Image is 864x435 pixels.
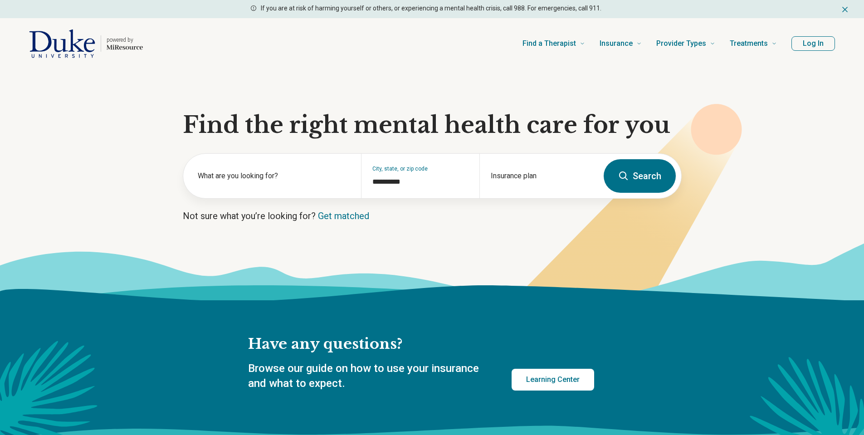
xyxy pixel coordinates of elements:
[600,25,642,62] a: Insurance
[183,112,682,139] h1: Find the right mental health care for you
[730,37,768,50] span: Treatments
[183,210,682,222] p: Not sure what you’re looking for?
[730,25,777,62] a: Treatments
[248,361,490,391] p: Browse our guide on how to use your insurance and what to expect.
[600,37,633,50] span: Insurance
[512,369,594,391] a: Learning Center
[29,29,143,58] a: Home page
[522,37,576,50] span: Find a Therapist
[656,25,715,62] a: Provider Types
[522,25,585,62] a: Find a Therapist
[248,335,594,354] h2: Have any questions?
[318,210,369,221] a: Get matched
[198,171,350,181] label: What are you looking for?
[107,36,143,44] p: powered by
[840,4,849,15] button: Dismiss
[791,36,835,51] button: Log In
[604,159,676,193] button: Search
[261,4,601,13] p: If you are at risk of harming yourself or others, or experiencing a mental health crisis, call 98...
[656,37,706,50] span: Provider Types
